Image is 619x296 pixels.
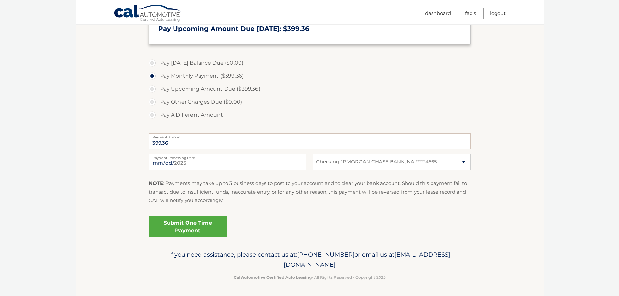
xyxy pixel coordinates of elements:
[158,25,461,33] h3: Pay Upcoming Amount Due [DATE]: $399.36
[149,154,306,159] label: Payment Processing Date
[149,57,471,70] label: Pay [DATE] Balance Due ($0.00)
[114,4,182,23] a: Cal Automotive
[297,251,355,258] span: [PHONE_NUMBER]
[149,180,163,186] strong: NOTE
[149,179,471,205] p: : Payments may take up to 3 business days to post to your account and to clear your bank account....
[149,154,306,170] input: Payment Date
[153,250,466,270] p: If you need assistance, please contact us at: or email us at
[149,133,471,149] input: Payment Amount
[149,216,227,237] a: Submit One Time Payment
[149,96,471,109] label: Pay Other Charges Due ($0.00)
[234,275,312,280] strong: Cal Automotive Certified Auto Leasing
[149,109,471,122] label: Pay A Different Amount
[465,8,476,19] a: FAQ's
[149,133,471,138] label: Payment Amount
[425,8,451,19] a: Dashboard
[153,274,466,281] p: - All Rights Reserved - Copyright 2025
[490,8,506,19] a: Logout
[149,70,471,83] label: Pay Monthly Payment ($399.36)
[149,83,471,96] label: Pay Upcoming Amount Due ($399.36)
